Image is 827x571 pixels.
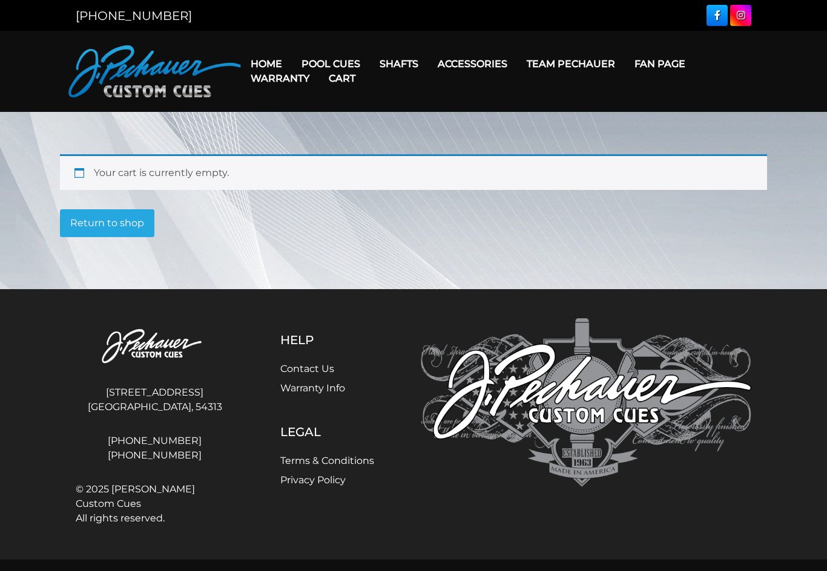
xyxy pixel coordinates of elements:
[76,380,234,419] address: [STREET_ADDRESS] [GEOGRAPHIC_DATA], 54313
[428,48,517,79] a: Accessories
[517,48,625,79] a: Team Pechauer
[280,333,374,347] h5: Help
[241,48,292,79] a: Home
[280,474,346,486] a: Privacy Policy
[76,482,234,526] span: © 2025 [PERSON_NAME] Custom Cues All rights reserved.
[76,318,234,376] img: Pechauer Custom Cues
[76,434,234,448] a: [PHONE_NUMBER]
[241,63,319,94] a: Warranty
[60,209,154,237] a: Return to shop
[280,425,374,439] h5: Legal
[625,48,695,79] a: Fan Page
[280,363,334,374] a: Contact Us
[280,455,374,466] a: Terms & Conditions
[68,45,241,97] img: Pechauer Custom Cues
[76,448,234,463] a: [PHONE_NUMBER]
[60,154,767,190] div: Your cart is currently empty.
[76,8,192,23] a: [PHONE_NUMBER]
[292,48,370,79] a: Pool Cues
[421,318,751,487] img: Pechauer Custom Cues
[319,63,365,94] a: Cart
[370,48,428,79] a: Shafts
[280,382,345,394] a: Warranty Info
